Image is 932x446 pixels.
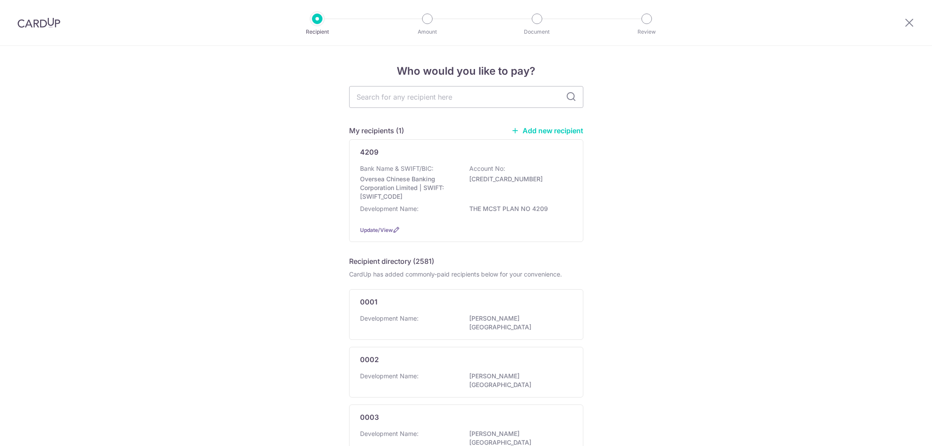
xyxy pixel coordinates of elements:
input: Search for any recipient here [349,86,583,108]
h5: My recipients (1) [349,125,404,136]
p: [PERSON_NAME][GEOGRAPHIC_DATA] [469,314,567,332]
p: Development Name: [360,372,419,380]
p: THE MCST PLAN NO 4209 [469,204,567,213]
p: 0002 [360,354,379,365]
p: Recipient [285,28,350,36]
p: [PERSON_NAME][GEOGRAPHIC_DATA] [469,372,567,389]
img: CardUp [17,17,60,28]
a: Add new recipient [511,126,583,135]
p: Oversea Chinese Banking Corporation Limited | SWIFT: [SWIFT_CODE] [360,175,458,201]
iframe: Opens a widget where you can find more information [876,420,923,442]
p: [CREDIT_CARD_NUMBER] [469,175,567,183]
p: Account No: [469,164,505,173]
p: 4209 [360,147,378,157]
p: Amount [395,28,460,36]
p: Development Name: [360,204,419,213]
p: Development Name: [360,314,419,323]
p: Review [614,28,679,36]
div: CardUp has added commonly-paid recipients below for your convenience. [349,270,583,279]
h4: Who would you like to pay? [349,63,583,79]
p: Bank Name & SWIFT/BIC: [360,164,433,173]
p: 0001 [360,297,378,307]
a: Update/View [360,227,393,233]
h5: Recipient directory (2581) [349,256,434,266]
p: 0003 [360,412,379,422]
p: Document [505,28,569,36]
p: Development Name: [360,429,419,438]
